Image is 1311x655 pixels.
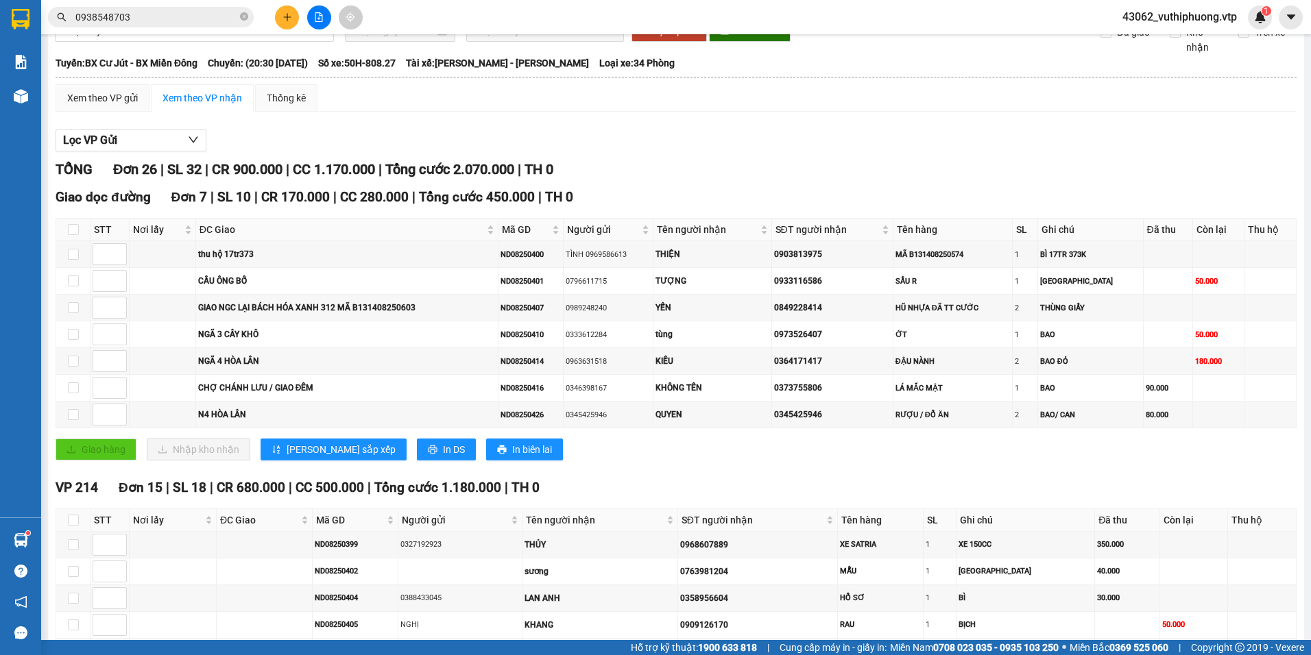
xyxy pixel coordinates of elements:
[400,592,520,604] div: 0388433045
[780,640,887,655] span: Cung cấp máy in - giấy in:
[443,442,465,457] span: In DS
[315,592,396,604] div: ND08250404
[1146,409,1190,421] div: 80.000
[1244,219,1297,241] th: Thu hộ
[698,642,757,653] strong: 1900 633 818
[56,129,206,151] button: Lọc VP Gửi
[261,438,407,460] button: sort-ascending[PERSON_NAME] sắp xếp
[208,55,308,71] span: Chuyến: (20:30 [DATE])
[313,558,398,585] td: ND08250402
[56,480,98,495] span: VP 214
[655,328,769,341] div: tùng
[1279,5,1303,29] button: caret-down
[840,592,921,604] div: HỒ SƠ
[254,189,258,205] span: |
[926,539,954,550] div: 1
[498,348,564,375] td: ND08250414
[275,5,299,29] button: plus
[926,565,954,577] div: 1
[525,539,675,552] div: THỦY
[1040,302,1141,314] div: THÙNG GIẤY
[374,480,501,495] span: Tổng cước 1.180.000
[655,382,769,395] div: KHÔNG TÊN
[1097,565,1157,577] div: 40.000
[1162,619,1225,630] div: 50.000
[512,480,540,495] span: TH 0
[133,222,182,237] span: Nơi lấy
[1097,592,1157,604] div: 30.000
[566,329,651,341] div: 0333612284
[212,161,282,177] span: CR 900.000
[1095,509,1160,532] th: Đã thu
[346,12,355,22] span: aim
[772,241,893,268] td: 0903813975
[772,268,893,295] td: 0933116586
[56,161,93,177] span: TỔNG
[893,219,1013,241] th: Tên hàng
[1015,329,1035,341] div: 1
[14,565,27,578] span: question-circle
[217,480,285,495] span: CR 680.000
[166,480,169,495] span: |
[1040,382,1141,394] div: BAO
[119,480,163,495] span: Đơn 15
[1144,219,1193,241] th: Đã thu
[217,189,251,205] span: SL 10
[1038,219,1144,241] th: Ghi chú
[1015,356,1035,367] div: 2
[75,10,237,25] input: Tìm tên, số ĐT hoặc mã đơn
[522,532,678,558] td: THỦY
[1264,6,1268,16] span: 1
[522,585,678,612] td: LAN ANH
[315,565,396,577] div: ND08250402
[501,249,561,260] div: ND08250400
[655,301,769,314] div: YẾN
[653,268,772,295] td: TƯỢNG
[220,512,298,528] span: ĐC Giao
[497,445,507,456] span: printer
[1193,219,1244,241] th: Còn lại
[1228,509,1297,532] th: Thu hộ
[211,189,214,205] span: |
[538,189,542,205] span: |
[959,539,1092,550] div: XE 150CC
[1040,356,1141,367] div: BAO ĐỎ
[682,512,823,528] span: SĐT người nhận
[340,189,409,205] span: CC 280.000
[522,558,678,585] td: sương
[314,12,324,22] span: file-add
[566,409,651,421] div: 0345425946
[840,539,921,550] div: XE SATRIA
[339,5,363,29] button: aim
[1109,642,1168,653] strong: 0369 525 060
[566,356,651,367] div: 0963631518
[505,480,508,495] span: |
[522,612,678,639] td: KHANG
[63,132,117,149] span: Lọc VP Gửi
[282,12,292,22] span: plus
[1111,8,1248,25] span: 43062_vuthiphuong.vtp
[657,222,758,237] span: Tên người nhận
[57,12,67,22] span: search
[655,408,769,421] div: QUYEN
[1235,643,1244,652] span: copyright
[680,619,835,632] div: 0909126170
[26,531,30,535] sup: 1
[678,532,838,558] td: 0968607889
[501,382,561,394] div: ND08250416
[767,640,769,655] span: |
[167,161,202,177] span: SL 32
[1262,6,1271,16] sup: 1
[1097,539,1157,550] div: 350.000
[502,222,549,237] span: Mã GD
[838,509,924,532] th: Tên hàng
[205,161,208,177] span: |
[498,401,564,428] td: ND08250426
[200,222,484,237] span: ĐC Giao
[56,189,151,205] span: Giao dọc đường
[210,480,213,495] span: |
[1195,356,1242,367] div: 180.000
[173,480,206,495] span: SL 18
[198,275,496,288] div: CẦU ÔNG BỐ
[1195,329,1242,341] div: 50.000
